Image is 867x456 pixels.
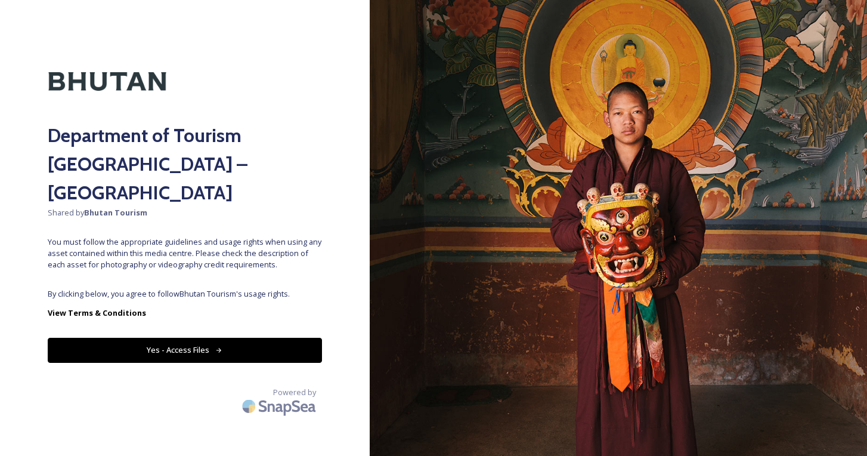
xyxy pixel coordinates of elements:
[48,288,322,300] span: By clicking below, you agree to follow Bhutan Tourism 's usage rights.
[48,306,322,320] a: View Terms & Conditions
[48,338,322,362] button: Yes - Access Files
[48,207,322,218] span: Shared by
[239,392,322,420] img: SnapSea Logo
[48,307,146,318] strong: View Terms & Conditions
[84,207,147,218] strong: Bhutan Tourism
[48,236,322,271] span: You must follow the appropriate guidelines and usage rights when using any asset contained within...
[273,387,316,398] span: Powered by
[48,48,167,115] img: Kingdom-of-Bhutan-Logo.png
[48,121,322,207] h2: Department of Tourism [GEOGRAPHIC_DATA] – [GEOGRAPHIC_DATA]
